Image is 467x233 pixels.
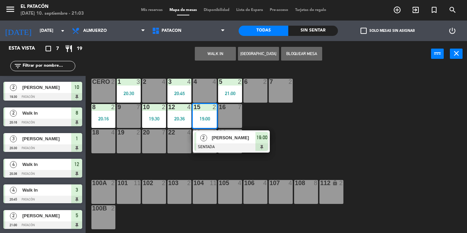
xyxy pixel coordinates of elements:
span: 2 [10,110,17,117]
span: Patacón [162,28,181,33]
span: 4 [10,187,17,194]
button: menu [5,4,15,17]
div: 4 [187,104,191,110]
div: 9 [213,129,217,135]
span: Almuerzo [83,28,107,33]
span: [PERSON_NAME] [22,212,71,219]
div: 7 [269,79,270,85]
span: 3 [76,186,78,194]
div: 7 [238,104,242,110]
div: 2 [289,79,293,85]
button: WALK IN [195,47,236,61]
div: 107 [269,180,270,186]
div: 4 [263,180,267,186]
span: 8 [76,109,78,117]
span: 1 [76,134,78,143]
label: Solo mesas sin asignar [361,28,415,34]
button: [GEOGRAPHIC_DATA] [238,47,279,61]
div: 2 [162,180,166,186]
div: 19:30 [142,116,166,121]
div: [DATE] 10. septiembre - 21:03 [21,10,84,17]
div: 101 [117,180,118,186]
i: power_input [433,49,442,57]
div: 2 [111,79,115,85]
span: Walk In [22,109,71,117]
div: 2 [162,104,166,110]
div: 4 [238,180,242,186]
span: 4 [10,161,17,168]
span: [PERSON_NAME] [22,135,71,142]
input: Filtrar por nombre... [22,62,75,70]
div: 20:30 [117,91,141,96]
i: filter_list [14,62,22,70]
span: [PERSON_NAME] [212,134,255,141]
div: 15 [193,104,194,110]
div: 2 [111,180,115,186]
div: 4 [289,180,293,186]
span: Walk In [22,186,71,194]
span: 10 [74,83,79,91]
div: 9 [117,104,118,110]
span: Disponibilidad [200,8,233,12]
div: Sin sentar [288,26,338,36]
div: Esta vista [3,44,49,53]
div: 8 [314,180,318,186]
button: close [450,49,463,59]
span: 2 [10,212,17,219]
span: check_box_outline_blank [361,28,367,34]
i: crop_square [44,44,52,53]
div: 2 [263,79,267,85]
i: lock [332,180,338,186]
div: 1 [117,79,118,85]
div: 20:45 [167,91,191,96]
span: 3 [10,135,17,142]
div: Todas [239,26,288,36]
div: 2 [111,104,115,110]
div: 4 [187,129,191,135]
div: 23 [193,129,194,135]
button: Bloquear Mesa [281,47,322,61]
i: turned_in_not [430,6,438,14]
span: 19:00 [256,133,267,142]
button: power_input [431,49,444,59]
span: 2 [10,84,17,91]
i: arrow_drop_down [59,27,67,35]
span: 2 [200,134,207,141]
div: 19 [117,129,118,135]
div: 2 [111,205,115,211]
div: 20:36 [167,116,191,121]
div: 11 [210,180,217,186]
div: 7 [137,104,141,110]
span: 7 [56,45,59,53]
span: Tarjetas de regalo [292,8,330,12]
i: restaurant [65,44,73,53]
i: menu [5,4,15,14]
div: 7 [162,129,166,135]
div: 4 [111,129,115,135]
i: search [449,6,457,14]
div: 2 [238,79,242,85]
span: Mapa de mesas [166,8,200,12]
span: [PERSON_NAME] [22,84,71,91]
div: 4 [213,79,217,85]
span: Pre-acceso [266,8,292,12]
span: 12 [74,160,79,168]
